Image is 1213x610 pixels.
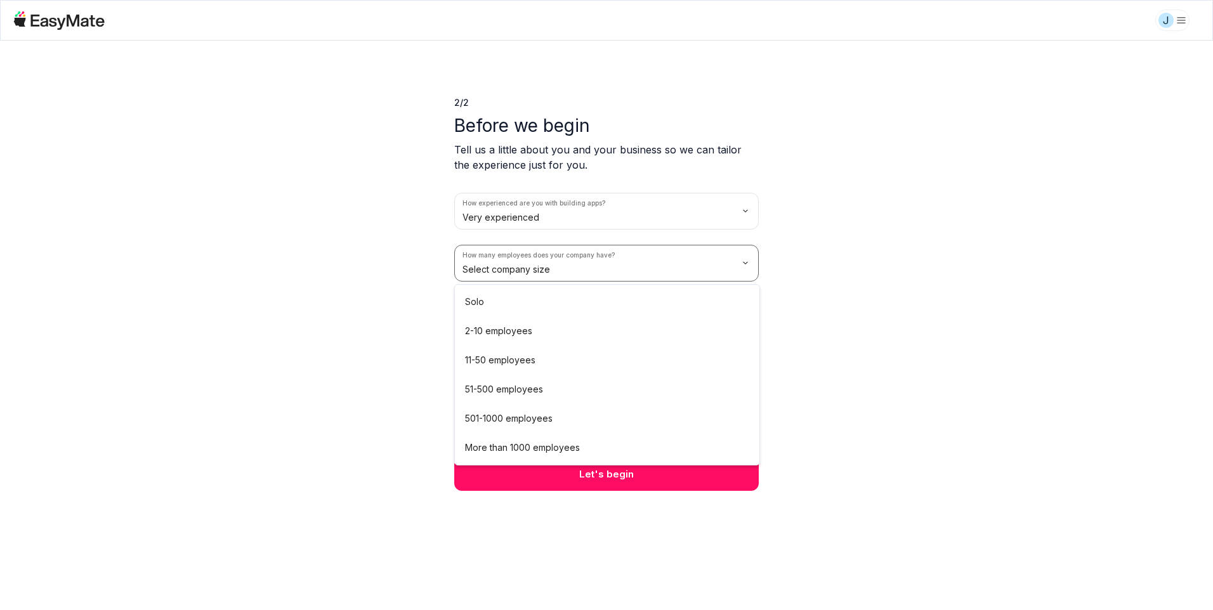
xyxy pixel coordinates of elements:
[465,441,580,455] p: More than 1000 employees
[465,353,535,367] p: 11-50 employees
[465,412,553,425] p: 501-1000 employees
[465,295,484,309] p: Solo
[465,382,543,396] p: 51-500 employees
[465,324,532,338] p: 2-10 employees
